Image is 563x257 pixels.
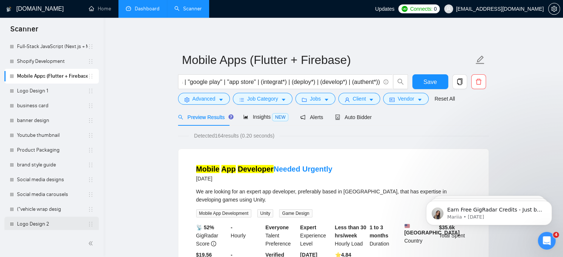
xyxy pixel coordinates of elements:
span: Alerts [300,114,323,120]
li: Shopify Development [4,54,99,69]
button: folderJobscaret-down [295,93,335,105]
mark: Developer [238,165,274,173]
a: Social media designs [17,172,88,187]
span: Scanner [4,24,44,39]
span: copy [453,78,467,85]
li: brand style guide [4,158,99,172]
mark: Mobile [196,165,219,173]
li: ("vehicle wrap desig [4,202,99,217]
span: user [345,97,350,102]
span: search [178,115,183,120]
span: 0 [434,5,437,13]
span: Game Design [279,209,312,217]
span: holder [88,206,94,212]
span: holder [88,177,94,183]
button: copy [452,74,467,89]
b: 📡 52% [196,224,214,230]
span: holder [88,118,94,124]
div: Tooltip anchor [228,114,234,120]
div: Talent Preference [264,223,299,248]
button: settingAdvancedcaret-down [178,93,230,105]
div: Experience Level [299,223,334,248]
span: Connects: [410,5,432,13]
mark: App [221,165,236,173]
button: userClientcaret-down [338,93,381,105]
span: holder [88,221,94,227]
a: banner design [17,113,88,128]
iframe: Intercom notifications message [415,185,563,237]
span: holder [88,44,94,50]
input: Scanner name... [182,51,474,69]
li: Youtube thumbnail [4,128,99,143]
img: logo [6,3,11,15]
span: Preview Results [178,114,231,120]
b: [GEOGRAPHIC_DATA] [404,223,460,236]
li: Social media carousels [4,187,99,202]
b: Everyone [265,224,289,230]
li: banner design [4,113,99,128]
span: Save [423,77,437,87]
span: holder [88,73,94,79]
b: 1 to 3 months [369,224,388,239]
span: caret-down [369,97,374,102]
span: Unity [257,209,273,217]
span: Advanced [192,95,215,103]
a: Reset All [435,95,455,103]
a: Logo Design 1 [17,84,88,98]
span: Updates [375,6,394,12]
a: Mobile Apps (Flutter + Firebase) [17,69,88,84]
b: - [231,224,232,230]
li: business card [4,98,99,113]
a: Mobile App DeveloperNeeded Urgently [196,165,332,173]
span: caret-down [218,97,224,102]
a: business card [17,98,88,113]
span: setting [184,97,190,102]
div: [DATE] [196,174,332,183]
button: Save [412,74,448,89]
a: Logo Design 2 [17,217,88,231]
li: Logo Design 2 [4,217,99,231]
span: holder [88,103,94,109]
a: Shopify Development [17,54,88,69]
span: bars [239,97,244,102]
span: 4 [553,232,559,238]
a: Social media carousels [17,187,88,202]
span: idcard [389,97,395,102]
div: Hourly [229,223,264,248]
span: area-chart [243,114,248,119]
span: holder [88,192,94,197]
div: Hourly Load [334,223,368,248]
button: idcardVendorcaret-down [383,93,428,105]
span: notification [300,115,305,120]
input: Search Freelance Jobs... [182,77,380,87]
span: info-circle [211,241,216,246]
li: Full-Stack JavaScript (Next.js + MERN) [4,39,99,54]
span: user [446,6,451,11]
img: upwork-logo.png [402,6,408,12]
li: Product Packaging [4,143,99,158]
li: Social media designs [4,172,99,187]
span: info-circle [383,80,388,84]
b: Expert [300,224,316,230]
iframe: Intercom live chat [538,232,556,250]
span: search [393,78,408,85]
span: holder [88,88,94,94]
button: barsJob Categorycaret-down [233,93,292,105]
a: dashboardDashboard [126,6,160,12]
button: delete [471,74,486,89]
a: homeHome [89,6,111,12]
a: setting [548,6,560,12]
span: folder [302,97,307,102]
div: Duration [368,223,403,248]
li: Logo Design 1 [4,84,99,98]
span: Jobs [310,95,321,103]
span: holder [88,147,94,153]
a: ("vehicle wrap desig [17,202,88,217]
span: double-left [88,240,95,247]
a: brand style guide [17,158,88,172]
span: caret-down [281,97,286,102]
